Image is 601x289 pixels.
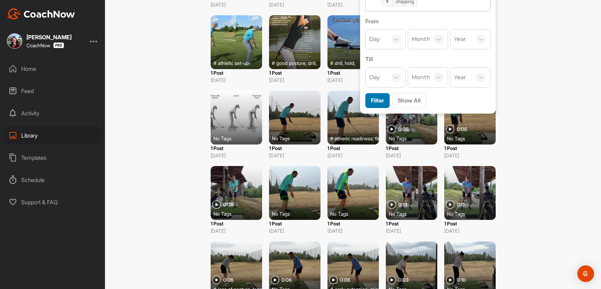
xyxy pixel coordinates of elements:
[446,125,454,133] img: play
[211,227,262,234] p: [DATE]
[211,220,262,227] p: 1 Post
[369,35,380,43] div: Day
[388,200,396,209] img: play
[330,59,382,66] div: #
[271,276,279,284] img: play
[272,59,323,66] div: #
[444,144,496,152] p: 1 Post
[272,135,323,142] div: No Tags
[369,73,380,82] div: Day
[365,55,490,63] label: Till
[213,135,265,142] div: No Tags
[212,200,221,209] img: play
[213,59,265,66] div: #
[269,227,320,234] p: [DATE]
[282,278,292,282] span: 0:06
[327,152,379,159] p: [DATE]
[211,69,262,76] p: 1 Post
[211,152,262,159] p: [DATE]
[386,220,437,227] p: 1 Post
[412,35,430,43] div: Month
[340,278,350,282] span: 0:06
[212,276,221,284] img: play
[389,135,440,142] div: No Tags
[308,59,317,66] span: drill ,
[269,76,320,84] p: [DATE]
[213,210,265,217] div: No Tags
[327,76,379,84] p: [DATE]
[447,135,498,142] div: No Tags
[389,210,440,217] div: No Tags
[269,144,320,152] p: 1 Post
[392,93,426,108] button: Show All
[375,135,405,142] span: fairway wood ,
[371,97,384,104] span: Filter
[211,1,262,8] p: [DATE]
[398,127,408,132] span: 0:06
[444,220,496,227] p: 1 Post
[335,59,343,66] span: drill ,
[7,8,75,19] img: CoachNow
[4,149,102,166] div: Templates
[345,59,355,66] span: hold ,
[454,73,466,82] div: Year
[412,73,430,82] div: Month
[398,278,409,282] span: 0:03
[457,202,464,207] span: 0:11
[218,59,249,66] span: athletic set-up
[4,127,102,144] div: Library
[446,276,454,284] img: play
[386,152,437,159] p: [DATE]
[276,59,307,66] span: good posture ,
[269,69,320,76] p: 1 Post
[577,265,594,282] div: Open Intercom Messenger
[272,210,323,217] div: No Tags
[4,60,102,77] div: Home
[4,171,102,189] div: Schedule
[446,200,454,209] img: play
[26,42,64,48] div: CoachNow
[398,97,421,104] span: Show All
[444,227,496,234] p: [DATE]
[444,152,496,159] p: [DATE]
[327,220,379,227] p: 1 Post
[365,93,390,108] button: Filter
[388,125,396,133] img: play
[454,35,466,43] div: Year
[4,82,102,100] div: Feed
[26,34,72,40] div: [PERSON_NAME]
[388,276,396,284] img: play
[327,69,379,76] p: 1 Post
[365,17,490,25] label: From
[269,152,320,159] p: [DATE]
[457,278,466,282] span: 0:10
[327,227,379,234] p: [DATE]
[327,1,379,8] p: [DATE]
[447,210,498,217] div: No Tags
[211,76,262,84] p: [DATE]
[386,144,437,152] p: 1 Post
[223,278,233,282] span: 0:06
[7,33,22,49] img: square_78e3bfc0ef8f5b2d5232a940a7b313ac.jpg
[4,193,102,211] div: Support & FAQ
[327,144,379,152] p: 1 Post
[329,276,338,284] img: play
[335,135,374,142] span: athletic readiness ,
[269,220,320,227] p: 1 Post
[4,105,102,122] div: Activity
[330,135,382,142] div: #
[269,1,320,8] p: [DATE]
[211,144,262,152] p: 1 Post
[398,202,407,207] span: 0:13
[386,227,437,234] p: [DATE]
[457,127,467,132] span: 0:08
[223,202,233,207] span: 0:08
[330,210,382,217] div: No Tags
[53,42,64,48] img: CoachNow Pro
